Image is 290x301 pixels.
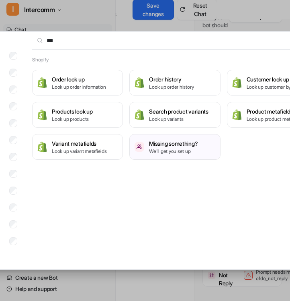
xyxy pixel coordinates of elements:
[149,139,198,148] h3: Missing something?
[129,70,220,96] button: Order historyOrder historyLook up order history
[32,134,123,160] button: Variant metafieldsVariant metafieldsLook up variant metafields
[52,107,93,116] h3: Products look up
[232,109,242,120] img: Product metafields
[52,83,106,91] p: Look up order information
[32,70,123,96] button: Order look upOrder look upLook up order information
[135,77,144,88] img: Order history
[37,77,47,88] img: Order look up
[149,116,208,123] p: Look up variants
[149,148,198,155] p: We'll get you set up
[232,77,242,88] img: Customer look up
[129,134,220,160] button: /missing-somethingMissing something?We'll get you set up
[52,116,93,123] p: Look up products
[32,56,48,63] h2: Shopify
[52,148,107,155] p: Look up variant metafields
[149,83,194,91] p: Look up order history
[37,141,47,152] img: Variant metafields
[52,75,106,83] h3: Order look up
[37,109,47,120] img: Products look up
[149,75,194,83] h3: Order history
[129,102,220,128] button: Search product variantsSearch product variantsLook up variants
[32,102,123,128] button: Products look upProducts look upLook up products
[149,107,208,116] h3: Search product variants
[52,139,107,148] h3: Variant metafields
[135,109,144,120] img: Search product variants
[135,142,144,152] img: /missing-something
